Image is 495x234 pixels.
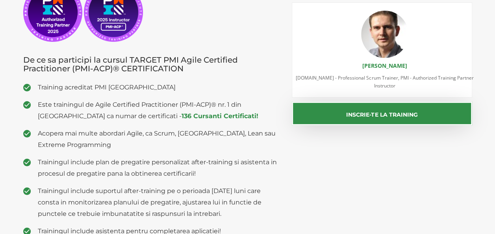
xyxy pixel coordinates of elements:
span: Este trainingul de Agile Certified Practitioner (PMI-ACP)® nr. 1 din [GEOGRAPHIC_DATA] ca numar d... [38,99,280,122]
span: Training acreditat PMI [GEOGRAPHIC_DATA] [38,82,280,93]
span: Acopera mai multe abordari Agile, ca Scrum, [GEOGRAPHIC_DATA], Lean sau Extreme Programming [38,128,280,150]
h3: De ce sa participi la cursul TARGET PMI Agile Certified Practitioner (PMI-ACP)® CERTIFICATION [23,56,280,73]
a: 136 Cursanti Certificati! [182,112,258,120]
span: Trainingul include suportul after-training pe o perioada [DATE] luni care consta in monitorizarea... [38,185,280,219]
button: Inscrie-te la training [292,102,472,125]
span: [DOMAIN_NAME] - Professional Scrum Trainer, PMI - Authorized Training Partner Instructor [296,74,473,89]
span: Trainingul include plan de pregatire personalizat after-training si asistenta in procesul de preg... [38,156,280,179]
img: Mihai Olaru [361,11,408,58]
a: [PERSON_NAME] [362,62,407,69]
